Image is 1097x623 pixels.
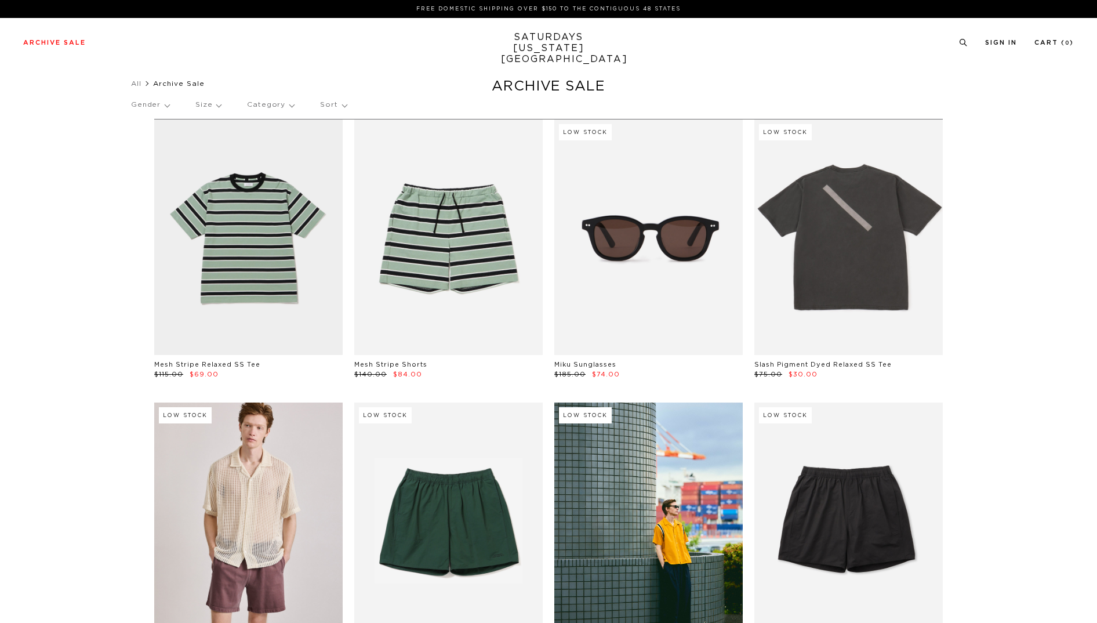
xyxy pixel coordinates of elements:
p: Sort [320,92,346,118]
p: FREE DOMESTIC SHIPPING OVER $150 TO THE CONTIGUOUS 48 STATES [28,5,1069,13]
a: All [131,80,141,87]
span: Archive Sale [153,80,205,87]
a: Miku Sunglasses [554,361,616,368]
span: $75.00 [754,371,782,378]
p: Gender [131,92,169,118]
small: 0 [1065,41,1070,46]
div: Low Stock [759,407,812,423]
span: $115.00 [154,371,183,378]
span: $140.00 [354,371,387,378]
a: Mesh Stripe Shorts [354,361,427,368]
p: Category [247,92,294,118]
div: Low Stock [159,407,212,423]
span: $84.00 [393,371,422,378]
p: Size [195,92,221,118]
span: $185.00 [554,371,586,378]
span: $69.00 [190,371,219,378]
div: Low Stock [359,407,412,423]
a: Archive Sale [23,39,86,46]
a: Cart (0) [1034,39,1074,46]
span: $30.00 [789,371,818,378]
a: Sign In [985,39,1017,46]
div: Low Stock [559,124,612,140]
div: Low Stock [759,124,812,140]
span: $74.00 [592,371,620,378]
a: SATURDAYS[US_STATE][GEOGRAPHIC_DATA] [501,32,597,65]
a: Slash Pigment Dyed Relaxed SS Tee [754,361,892,368]
a: Mesh Stripe Relaxed SS Tee [154,361,260,368]
div: Low Stock [559,407,612,423]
